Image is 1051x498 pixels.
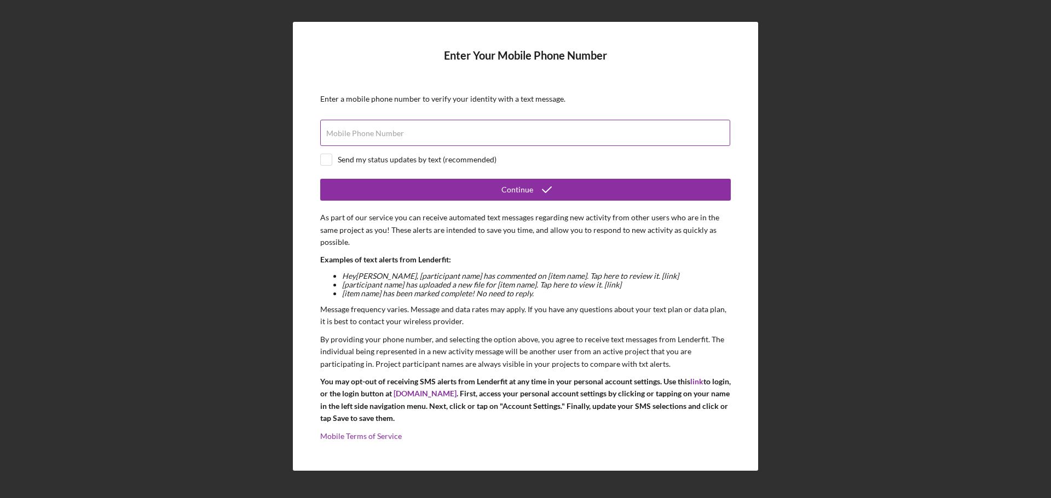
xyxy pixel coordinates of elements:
p: Message frequency varies. Message and data rates may apply. If you have any questions about your ... [320,303,731,328]
div: Enter a mobile phone number to verify your identity with a text message. [320,95,731,103]
p: As part of our service you can receive automated text messages regarding new activity from other ... [320,212,731,248]
button: Continue [320,179,731,201]
label: Mobile Phone Number [326,129,404,138]
a: link [690,377,703,386]
li: [item name] has been marked complete! No need to reply. [342,289,731,298]
p: Examples of text alerts from Lenderfit: [320,254,731,266]
a: [DOMAIN_NAME] [394,389,457,398]
p: You may opt-out of receiving SMS alerts from Lenderfit at any time in your personal account setti... [320,376,731,425]
a: Mobile Terms of Service [320,431,402,441]
div: Send my status updates by text (recommended) [338,155,496,164]
li: [participant name] has uploaded a new file for [item name]. Tap here to view it. [link] [342,280,731,289]
p: By providing your phone number, and selecting the option above, you agree to receive text message... [320,333,731,370]
h4: Enter Your Mobile Phone Number [320,49,731,78]
li: Hey [PERSON_NAME] , [participant name] has commented on [item name]. Tap here to review it. [link] [342,272,731,280]
div: Continue [501,179,533,201]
